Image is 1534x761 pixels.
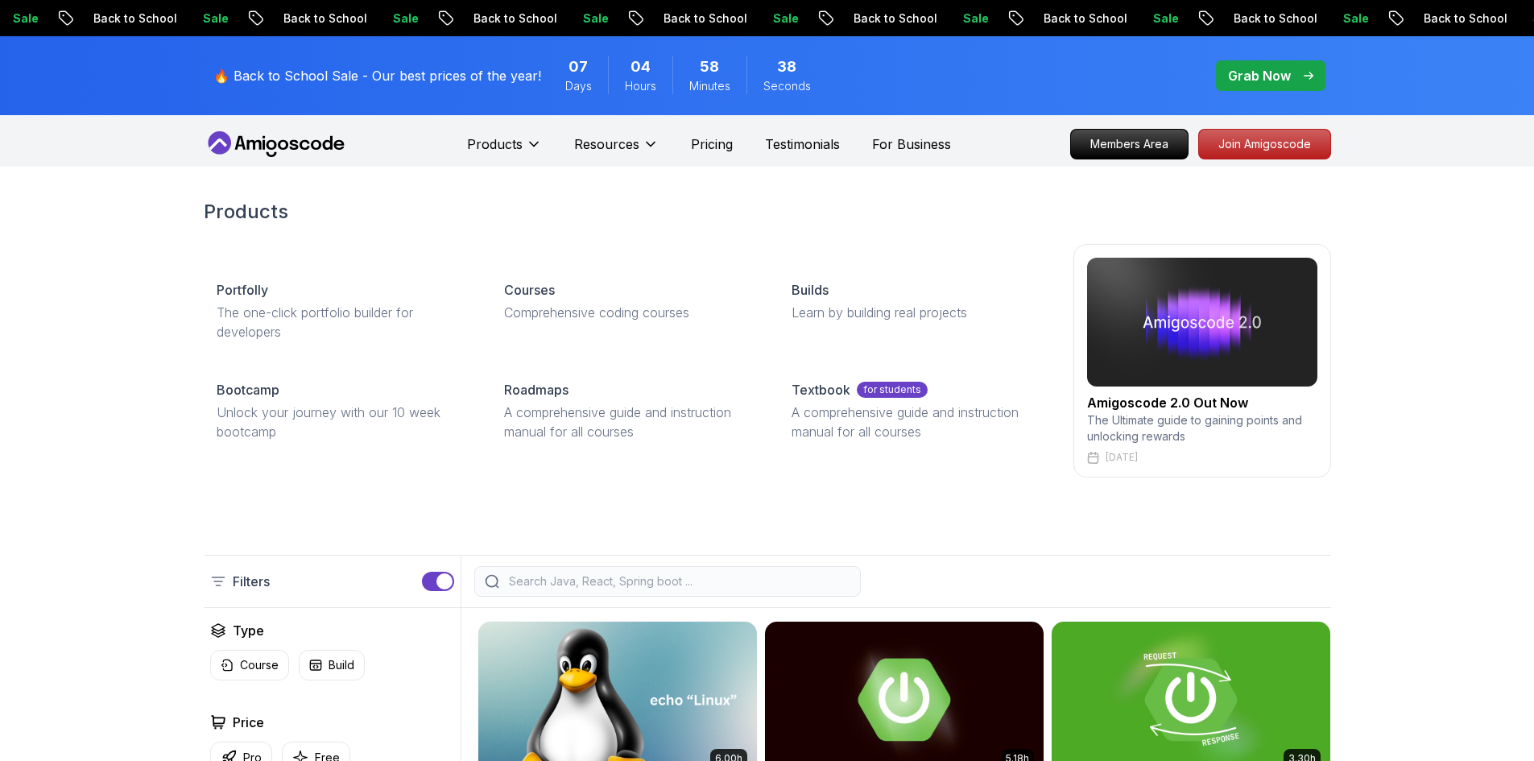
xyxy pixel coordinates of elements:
p: Back to School [461,10,570,27]
button: Course [210,650,289,680]
p: Back to School [81,10,190,27]
input: Search Java, React, Spring boot ... [506,573,850,589]
p: Sale [950,10,1002,27]
p: Sale [380,10,432,27]
p: Portfolly [217,280,268,300]
span: Days [565,78,592,94]
a: Testimonials [765,134,840,154]
button: Resources [574,134,659,167]
p: 🔥 Back to School Sale - Our best prices of the year! [213,66,541,85]
p: Back to School [1221,10,1330,27]
a: CoursesComprehensive coding courses [491,267,766,335]
span: 58 Minutes [700,56,719,78]
p: [DATE] [1106,451,1138,464]
span: 4 Hours [631,56,651,78]
p: Comprehensive coding courses [504,303,753,322]
a: Members Area [1070,129,1189,159]
p: A comprehensive guide and instruction manual for all courses [792,403,1040,441]
p: Grab Now [1228,66,1291,85]
p: Back to School [271,10,380,27]
p: Back to School [841,10,950,27]
span: Seconds [763,78,811,94]
a: Join Amigoscode [1198,129,1331,159]
p: Builds [792,280,829,300]
h2: Amigoscode 2.0 Out Now [1087,393,1317,412]
p: Courses [504,280,555,300]
p: Learn by building real projects [792,303,1040,322]
p: Sale [1330,10,1382,27]
h2: Price [233,713,264,732]
span: 38 Seconds [777,56,796,78]
p: Back to School [1031,10,1140,27]
p: Unlock your journey with our 10 week bootcamp [217,403,465,441]
p: The Ultimate guide to gaining points and unlocking rewards [1087,412,1317,445]
a: BuildsLearn by building real projects [779,267,1053,335]
p: Sale [190,10,242,27]
span: 7 Days [569,56,588,78]
img: amigoscode 2.0 [1087,258,1317,387]
p: The one-click portfolio builder for developers [217,303,465,341]
p: Back to School [1411,10,1520,27]
p: Join Amigoscode [1199,130,1330,159]
p: Course [240,657,279,673]
h2: Products [204,199,1331,225]
p: Bootcamp [217,380,279,399]
p: Back to School [651,10,760,27]
p: Sale [1140,10,1192,27]
p: Sale [760,10,812,27]
span: Hours [625,78,656,94]
p: Resources [574,134,639,154]
a: amigoscode 2.0Amigoscode 2.0 Out NowThe Ultimate guide to gaining points and unlocking rewards[DATE] [1073,244,1331,478]
p: Members Area [1071,130,1188,159]
h2: Type [233,621,264,640]
p: Sale [570,10,622,27]
p: Products [467,134,523,154]
a: RoadmapsA comprehensive guide and instruction manual for all courses [491,367,766,454]
button: Products [467,134,542,167]
a: For Business [872,134,951,154]
p: Textbook [792,380,850,399]
p: Roadmaps [504,380,569,399]
p: Filters [233,572,270,591]
p: A comprehensive guide and instruction manual for all courses [504,403,753,441]
a: PortfollyThe one-click portfolio builder for developers [204,267,478,354]
a: Textbookfor studentsA comprehensive guide and instruction manual for all courses [779,367,1053,454]
p: for students [857,382,928,398]
span: Minutes [689,78,730,94]
a: Pricing [691,134,733,154]
a: BootcampUnlock your journey with our 10 week bootcamp [204,367,478,454]
button: Build [299,650,365,680]
p: Build [329,657,354,673]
